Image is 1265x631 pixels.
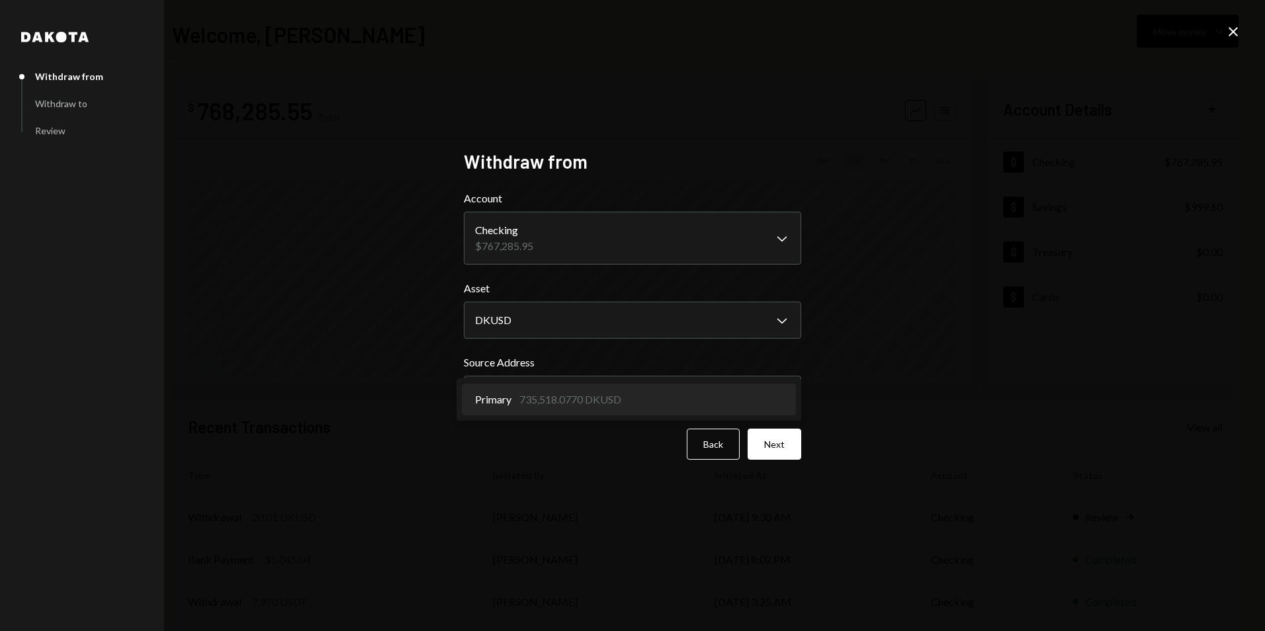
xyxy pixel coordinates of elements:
div: Review [35,125,65,136]
label: Asset [464,280,801,296]
button: Back [687,429,740,460]
span: Primary [475,392,511,407]
label: Account [464,190,801,206]
button: Account [464,212,801,265]
div: Withdraw to [35,98,87,109]
button: Source Address [464,376,801,413]
div: Withdraw from [35,71,103,82]
button: Next [748,429,801,460]
label: Source Address [464,355,801,370]
h2: Withdraw from [464,149,801,175]
button: Asset [464,302,801,339]
div: 735,518.0770 DKUSD [519,392,621,407]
